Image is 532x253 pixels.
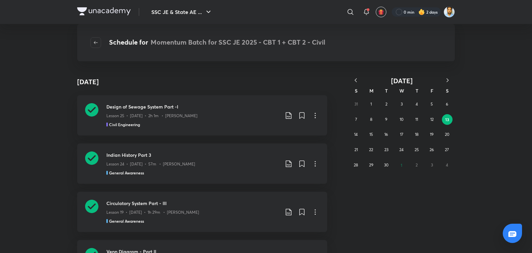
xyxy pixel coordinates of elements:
[370,102,372,107] abbr: September 1, 2025
[366,114,376,125] button: September 8, 2025
[411,114,422,125] button: September 11, 2025
[385,88,388,94] abbr: Tuesday
[430,147,434,152] abbr: September 26, 2025
[415,132,419,137] abbr: September 18, 2025
[445,147,449,152] abbr: September 27, 2025
[396,129,407,140] button: September 17, 2025
[151,38,325,47] span: Momentum Batch for SSC JE 2025 - CBT 1 + CBT 2 - Civil
[415,147,419,152] abbr: September 25, 2025
[427,144,437,155] button: September 26, 2025
[106,200,279,207] h3: Circulatory System Part - III
[369,132,373,137] abbr: September 15, 2025
[442,114,453,125] button: September 13, 2025
[427,114,437,125] button: September 12, 2025
[381,160,392,170] button: September 30, 2025
[147,5,216,19] button: SSC JE & State AE ...
[381,144,392,155] button: September 23, 2025
[109,170,144,176] h5: General Awareness
[445,132,449,137] abbr: September 20, 2025
[416,88,418,94] abbr: Thursday
[430,117,434,122] abbr: September 12, 2025
[77,7,131,15] img: Company Logo
[401,102,403,107] abbr: September 3, 2025
[442,129,452,140] button: September 20, 2025
[411,129,422,140] button: September 18, 2025
[106,103,279,110] h3: Design of Sewage System Part -I
[381,129,392,140] button: September 16, 2025
[355,117,357,122] abbr: September 7, 2025
[442,99,452,110] button: September 6, 2025
[384,147,388,152] abbr: September 23, 2025
[369,88,373,94] abbr: Monday
[431,88,433,94] abbr: Friday
[366,144,376,155] button: September 22, 2025
[391,76,413,85] span: [DATE]
[396,99,407,110] button: September 3, 2025
[354,147,358,152] abbr: September 21, 2025
[415,117,418,122] abbr: September 11, 2025
[355,88,357,94] abbr: Sunday
[396,144,407,155] button: September 24, 2025
[416,102,418,107] abbr: September 4, 2025
[385,117,387,122] abbr: September 9, 2025
[396,114,407,125] button: September 10, 2025
[430,132,434,137] abbr: September 19, 2025
[366,99,376,110] button: September 1, 2025
[77,7,131,17] a: Company Logo
[442,144,452,155] button: September 27, 2025
[109,218,144,224] h5: General Awareness
[418,9,425,15] img: streak
[446,102,448,107] abbr: September 6, 2025
[431,102,433,107] abbr: September 5, 2025
[381,114,392,125] button: September 9, 2025
[354,132,358,137] abbr: September 14, 2025
[366,160,376,170] button: September 29, 2025
[444,6,455,18] img: Kunal Pradeep
[369,162,373,167] abbr: September 29, 2025
[399,88,404,94] abbr: Wednesday
[109,122,140,127] h5: Civil Engineering
[400,132,403,137] abbr: September 17, 2025
[351,129,361,140] button: September 14, 2025
[369,147,373,152] abbr: September 22, 2025
[77,77,99,87] h4: [DATE]
[399,147,404,152] abbr: September 24, 2025
[411,99,422,110] button: September 4, 2025
[106,161,195,167] p: Lesson 24 • [DATE] • 57m • [PERSON_NAME]
[445,117,449,122] abbr: September 13, 2025
[77,192,327,232] a: Circulatory System Part - IIILesson 19 • [DATE] • 1h 29m • [PERSON_NAME]General Awareness
[378,9,384,15] img: avatar
[77,143,327,184] a: Indian History Part 3Lesson 24 • [DATE] • 57m • [PERSON_NAME]General Awareness
[109,37,325,48] h4: Schedule for
[351,160,361,170] button: September 28, 2025
[384,162,388,167] abbr: September 30, 2025
[77,95,327,135] a: Design of Sewage System Part -ILesson 25 • [DATE] • 2h 1m • [PERSON_NAME]Civil Engineering
[370,117,372,122] abbr: September 8, 2025
[446,88,449,94] abbr: Saturday
[384,132,388,137] abbr: September 16, 2025
[366,129,376,140] button: September 15, 2025
[351,144,361,155] button: September 21, 2025
[354,162,358,167] abbr: September 28, 2025
[427,99,437,110] button: September 5, 2025
[427,129,437,140] button: September 19, 2025
[400,117,403,122] abbr: September 10, 2025
[351,114,361,125] button: September 7, 2025
[411,144,422,155] button: September 25, 2025
[106,209,199,215] p: Lesson 19 • [DATE] • 1h 29m • [PERSON_NAME]
[376,7,386,17] button: avatar
[385,102,387,107] abbr: September 2, 2025
[381,99,392,110] button: September 2, 2025
[106,113,198,119] p: Lesson 25 • [DATE] • 2h 1m • [PERSON_NAME]
[106,151,279,158] h3: Indian History Part 3
[363,77,440,85] button: [DATE]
